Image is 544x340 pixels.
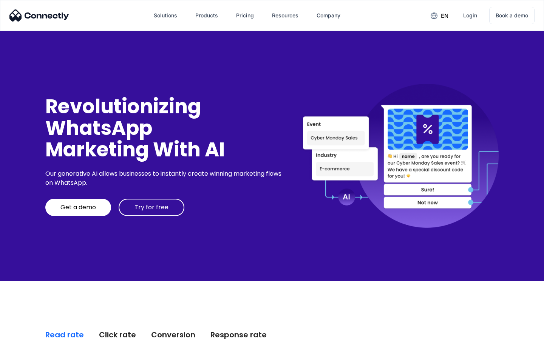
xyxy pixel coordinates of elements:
div: Products [195,10,218,21]
div: Click rate [99,329,136,340]
div: Company [317,10,340,21]
div: en [441,11,448,21]
div: Read rate [45,329,84,340]
aside: Language selected: English [8,327,45,337]
a: Book a demo [489,7,535,24]
div: Try for free [134,204,168,211]
div: Get a demo [60,204,96,211]
div: Conversion [151,329,195,340]
div: Resources [266,6,304,25]
div: Revolutionizing WhatsApp Marketing With AI [45,96,284,161]
div: Solutions [154,10,177,21]
div: Resources [272,10,298,21]
a: Try for free [119,199,184,216]
div: Response rate [210,329,267,340]
a: Pricing [230,6,260,25]
div: Pricing [236,10,254,21]
ul: Language list [15,327,45,337]
div: Solutions [148,6,183,25]
div: en [425,10,454,21]
div: Our generative AI allows businesses to instantly create winning marketing flows on WhatsApp. [45,169,284,187]
div: Products [189,6,224,25]
div: Login [463,10,477,21]
div: Company [311,6,346,25]
img: Connectly Logo [9,9,69,22]
a: Get a demo [45,199,111,216]
a: Login [457,6,483,25]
